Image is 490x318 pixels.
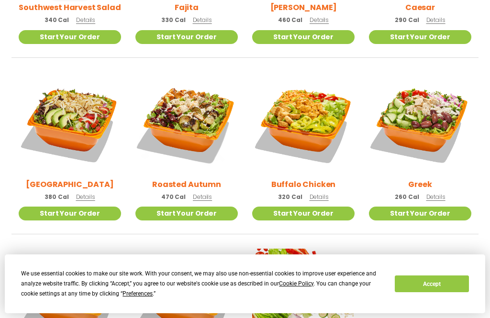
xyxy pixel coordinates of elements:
[369,207,471,220] a: Start Your Order
[135,30,238,44] a: Start Your Order
[405,1,435,13] h2: Caesar
[19,207,121,220] a: Start Your Order
[19,72,121,175] img: Product photo for BBQ Ranch Salad
[135,72,238,175] img: Product photo for Roasted Autumn Salad
[252,72,355,175] img: Product photo for Buffalo Chicken Salad
[193,193,212,201] span: Details
[278,16,302,24] span: 460 Cal
[369,30,471,44] a: Start Your Order
[135,207,238,220] a: Start Your Order
[5,254,485,313] div: Cookie Consent Prompt
[122,290,153,297] span: Preferences
[278,193,302,201] span: 320 Cal
[252,30,355,44] a: Start Your Order
[252,207,355,220] a: Start Your Order
[76,16,95,24] span: Details
[271,178,336,190] h2: Buffalo Chicken
[19,30,121,44] a: Start Your Order
[395,16,419,24] span: 290 Cal
[395,193,419,201] span: 260 Cal
[310,16,329,24] span: Details
[19,1,121,13] h2: Southwest Harvest Salad
[76,193,95,201] span: Details
[408,178,432,190] h2: Greek
[45,193,68,201] span: 380 Cal
[426,16,445,24] span: Details
[395,275,468,292] button: Accept
[279,280,313,287] span: Cookie Policy
[193,16,212,24] span: Details
[310,193,329,201] span: Details
[175,1,199,13] h2: Fajita
[152,178,221,190] h2: Roasted Autumn
[161,193,186,201] span: 470 Cal
[21,269,383,299] div: We use essential cookies to make our site work. With your consent, we may also use non-essential ...
[270,1,337,13] h2: [PERSON_NAME]
[45,16,69,24] span: 340 Cal
[369,72,471,175] img: Product photo for Greek Salad
[26,178,113,190] h2: [GEOGRAPHIC_DATA]
[426,193,445,201] span: Details
[161,16,185,24] span: 330 Cal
